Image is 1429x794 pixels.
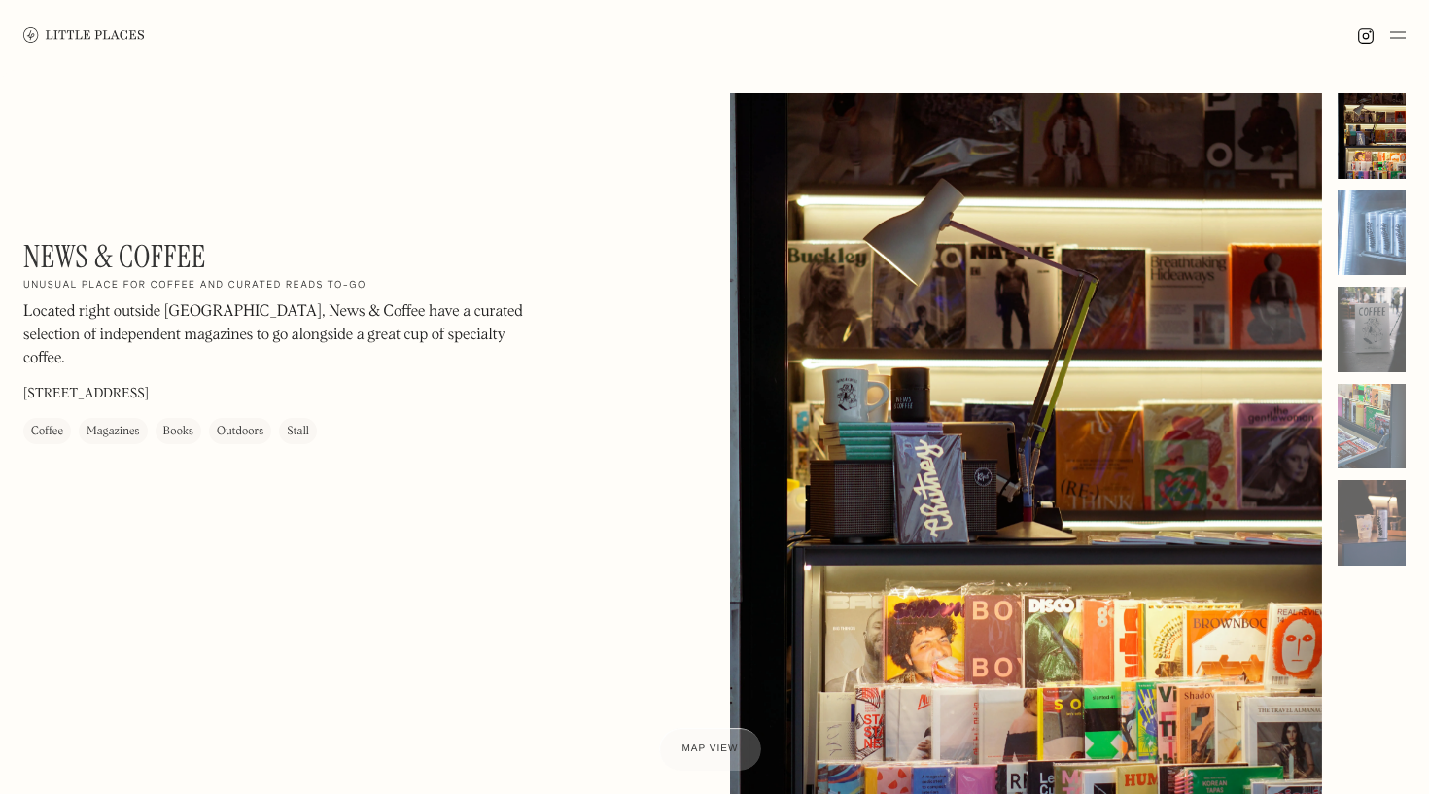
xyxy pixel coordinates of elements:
[23,280,366,293] h2: Unusual place for coffee and curated reads to-go
[23,385,149,405] p: [STREET_ADDRESS]
[659,728,762,771] a: Map view
[217,423,263,442] div: Outdoors
[682,743,739,754] span: Map view
[287,423,309,442] div: Stall
[163,423,193,442] div: Books
[23,301,548,371] p: Located right outside [GEOGRAPHIC_DATA], News & Coffee have a curated selection of independent ma...
[87,423,140,442] div: Magazines
[31,423,63,442] div: Coffee
[23,238,206,275] h1: News & Coffee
